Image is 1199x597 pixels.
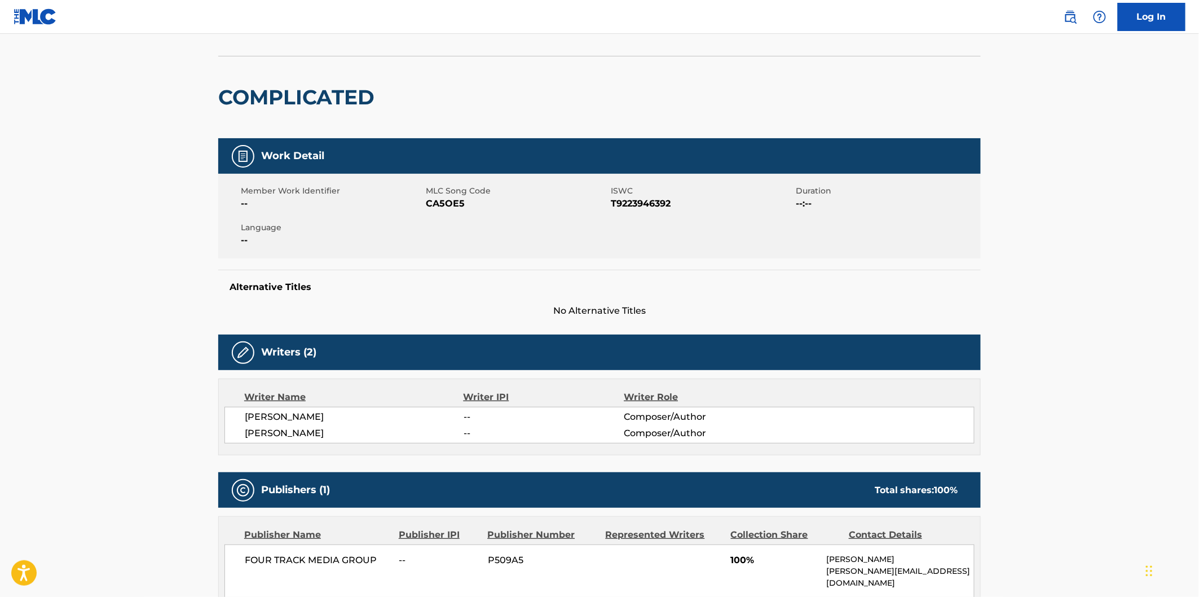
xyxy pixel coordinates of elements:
span: Duration [796,185,978,197]
h5: Work Detail [261,150,324,163]
a: Log In [1118,3,1185,31]
span: -- [241,234,423,247]
img: search [1064,10,1077,24]
div: Publisher IPI [399,528,479,542]
span: ISWC [611,185,793,197]
span: [PERSON_NAME] [245,427,464,440]
h2: COMPLICATED [218,85,380,110]
div: Help [1088,6,1111,28]
div: Collection Share [731,528,840,542]
h5: Writers (2) [261,346,316,359]
p: [PERSON_NAME] [827,554,974,565]
span: MLC Song Code [426,185,608,197]
div: Represented Writers [606,528,722,542]
span: Member Work Identifier [241,185,423,197]
div: Publisher Number [487,528,597,542]
span: [PERSON_NAME] [245,410,464,424]
span: 100 % [934,485,958,495]
span: Composer/Author [624,410,770,424]
div: Writer IPI [464,390,624,404]
h5: Publishers (1) [261,484,330,497]
a: Public Search [1059,6,1082,28]
div: Drag [1146,554,1153,588]
span: Composer/Author [624,427,770,440]
div: Writer Name [244,390,464,404]
span: -- [464,410,624,424]
img: Publishers [236,484,250,497]
span: -- [464,427,624,440]
span: -- [399,554,479,567]
span: 100% [731,554,818,567]
span: T9223946392 [611,197,793,210]
img: MLC Logo [14,8,57,25]
img: Writers [236,346,250,359]
span: No Alternative Titles [218,304,981,318]
div: Contact Details [849,528,958,542]
span: P509A5 [488,554,597,567]
span: FOUR TRACK MEDIA GROUP [245,554,391,567]
div: Total shares: [875,484,958,497]
h5: Alternative Titles [230,282,969,293]
span: Language [241,222,423,234]
p: [PERSON_NAME][EMAIL_ADDRESS][DOMAIN_NAME] [827,565,974,589]
img: Work Detail [236,150,250,163]
span: -- [241,197,423,210]
span: --:-- [796,197,978,210]
div: Publisher Name [244,528,390,542]
div: Writer Role [624,390,770,404]
img: help [1093,10,1107,24]
span: CA5OE5 [426,197,608,210]
iframe: Chat Widget [1143,543,1199,597]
